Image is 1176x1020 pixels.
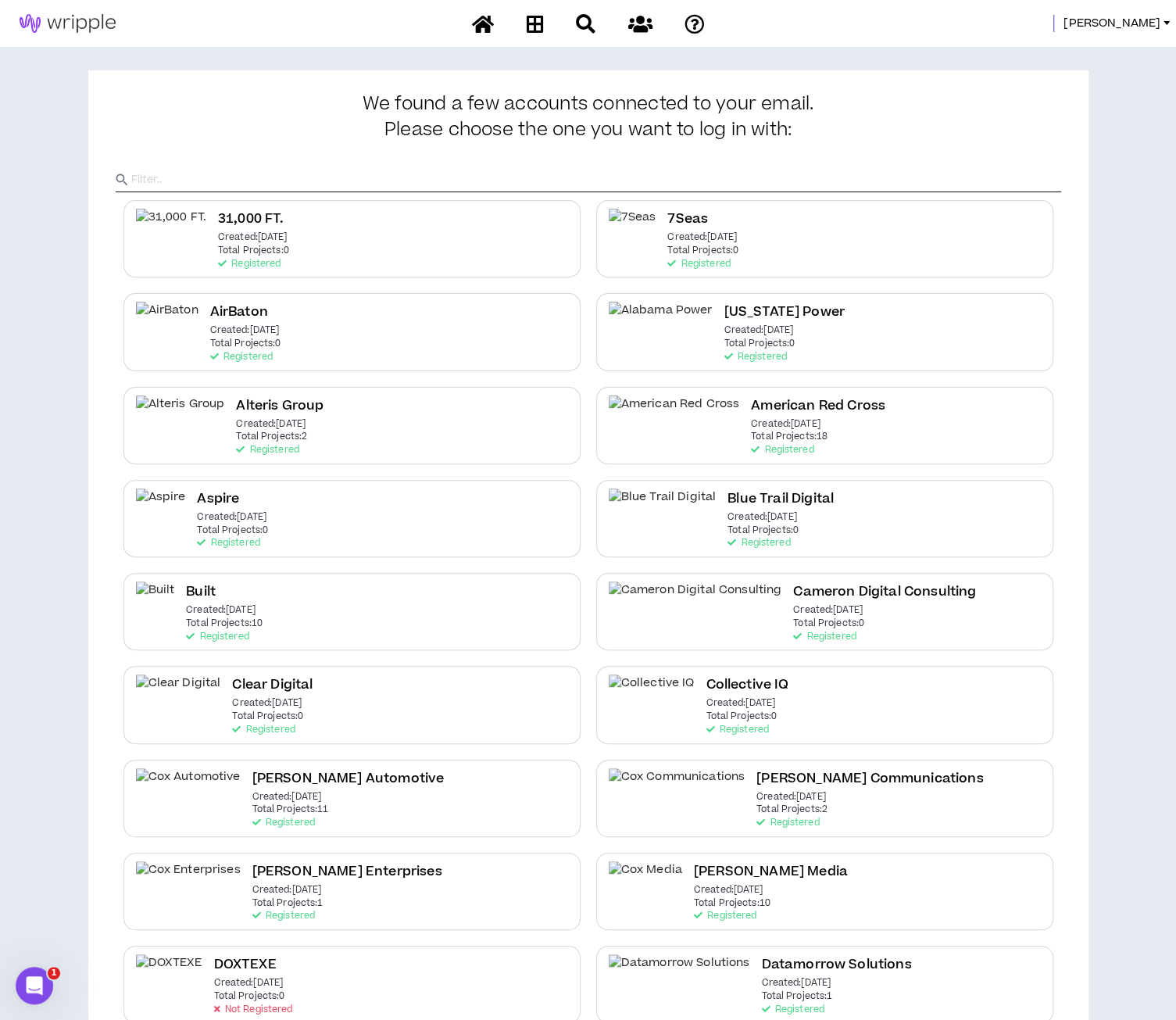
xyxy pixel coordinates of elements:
h2: [PERSON_NAME] Media [694,861,848,882]
img: Datamorrow Solutions [609,954,750,990]
p: Registered [218,259,281,270]
p: Created: [DATE] [218,232,288,243]
img: Collective IQ [609,675,695,710]
p: Total Projects: 0 [218,245,289,256]
p: Registered [761,1004,824,1015]
img: Built [136,582,175,617]
p: Created: [DATE] [210,325,280,336]
h2: Datamorrow Solutions [761,954,911,975]
p: Created: [DATE] [213,978,283,989]
p: Created: [DATE] [232,698,302,709]
span: Please choose the one you want to log in with: [384,120,792,141]
p: Created: [DATE] [252,885,322,896]
p: Registered [756,818,819,829]
p: Registered [727,538,790,549]
p: Total Projects: 11 [252,804,328,815]
p: Not Registered [213,1004,292,1015]
p: Total Projects: 1 [252,898,323,909]
p: Created: [DATE] [793,605,863,616]
p: Total Projects: 0 [793,618,864,629]
h2: DOXTEXE [213,954,276,975]
p: Created: [DATE] [706,698,775,709]
p: Total Projects: 0 [706,711,777,722]
img: 31,000 FT. [136,209,206,244]
h2: American Red Cross [751,395,885,417]
h2: Blue Trail Digital [727,489,834,510]
p: Registered [232,725,295,735]
p: Total Projects: 1 [761,991,832,1002]
p: Registered [252,818,314,829]
p: Total Projects: 0 [232,711,303,722]
p: Total Projects: 0 [727,525,799,536]
p: Total Projects: 2 [756,804,827,815]
img: Cox Enterprises [136,861,241,897]
h2: 31,000 FT. [218,209,284,230]
h2: Clear Digital [232,675,313,696]
h3: We found a few accounts connected to your email. [116,94,1061,141]
img: DOXTEXE [136,954,202,990]
p: Created: [DATE] [727,512,797,523]
p: Total Projects: 0 [667,245,738,256]
iframe: Intercom live chat [16,967,53,1004]
p: Registered [236,445,298,456]
p: Total Projects: 18 [751,431,827,442]
img: Alteris Group [136,395,225,431]
p: Total Projects: 0 [213,991,284,1002]
p: Created: [DATE] [694,885,763,896]
p: Total Projects: 0 [724,338,795,349]
p: Created: [DATE] [197,512,266,523]
h2: Cameron Digital Consulting [793,582,976,603]
input: Filter.. [131,168,1061,191]
h2: Built [186,582,216,603]
img: Cox Communications [609,768,745,803]
p: Created: [DATE] [756,792,826,803]
span: [PERSON_NAME] [1063,15,1160,32]
h2: 7Seas [667,209,708,230]
p: Total Projects: 0 [197,525,268,536]
p: Total Projects: 10 [694,898,770,909]
p: Registered [706,725,768,735]
h2: Aspire [197,489,239,510]
h2: Collective IQ [706,675,788,696]
img: Cox Media [609,861,682,897]
img: Clear Digital [136,675,221,710]
p: Total Projects: 10 [186,618,263,629]
img: Blue Trail Digital [609,489,717,524]
p: Registered [210,352,273,363]
h2: [US_STATE] Power [724,302,845,323]
h2: [PERSON_NAME] Enterprises [252,861,442,882]
h2: Alteris Group [236,395,323,417]
img: Alabama Power [609,302,713,337]
img: Cox Automotive [136,768,241,803]
p: Created: [DATE] [751,419,820,430]
p: Registered [197,538,259,549]
img: Aspire [136,489,186,524]
p: Total Projects: 0 [210,338,281,349]
span: 1 [48,967,60,979]
p: Created: [DATE] [186,605,256,616]
p: Registered [667,259,730,270]
img: AirBaton [136,302,198,337]
img: American Red Cross [609,395,740,431]
p: Total Projects: 2 [236,431,307,442]
h2: [PERSON_NAME] Automotive [252,768,444,789]
p: Registered [724,352,786,363]
p: Created: [DATE] [724,325,793,336]
p: Created: [DATE] [667,232,737,243]
p: Created: [DATE] [236,419,306,430]
img: 7Seas [609,209,656,244]
p: Registered [694,911,756,922]
p: Registered [793,632,856,642]
p: Registered [186,632,248,642]
h2: [PERSON_NAME] Communications [756,768,983,789]
p: Registered [252,911,315,922]
p: Created: [DATE] [761,978,831,989]
img: Cameron Digital Consulting [609,582,782,617]
h2: AirBaton [210,302,268,323]
p: Created: [DATE] [252,792,321,803]
p: Registered [751,445,813,456]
